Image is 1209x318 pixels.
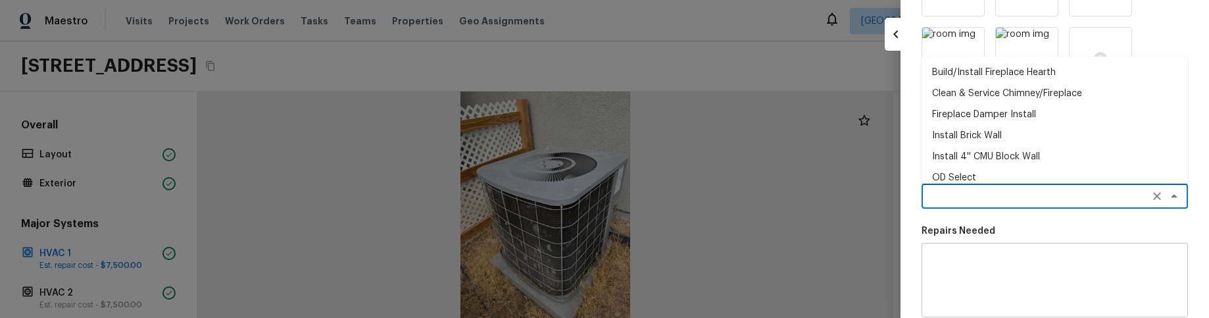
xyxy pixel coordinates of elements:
img: room img [996,28,1058,90]
li: Install Brick Wall [922,125,1188,146]
li: OD Select [922,167,1188,188]
li: Build/Install Fireplace Hearth [922,62,1188,83]
li: Install 4'' CMU Block Wall [922,146,1188,167]
p: Repairs Needed [922,225,1188,238]
button: Clear [1148,187,1166,205]
img: room img [922,28,984,90]
li: Clean & Service Chimney/Fireplace [922,83,1188,104]
li: Fireplace Damper Install [922,104,1188,125]
button: Close [1165,187,1183,205]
